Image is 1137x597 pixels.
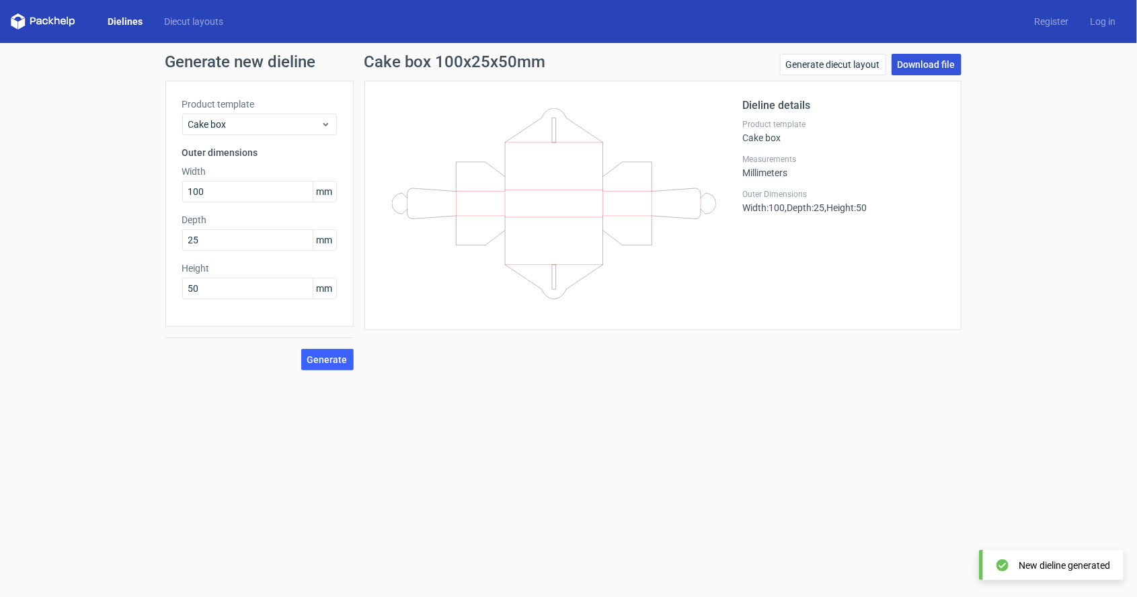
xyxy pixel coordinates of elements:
a: Register [1023,15,1079,28]
h2: Dieline details [743,97,945,114]
label: Product template [182,97,337,111]
a: Diecut layouts [153,15,234,28]
span: , Depth : 25 [785,202,825,213]
span: Generate [307,355,348,364]
span: Cake box [188,118,321,131]
h3: Outer dimensions [182,146,337,159]
label: Outer Dimensions [743,189,945,200]
div: Cake box [743,119,945,143]
a: Log in [1079,15,1126,28]
span: Width : 100 [743,202,785,213]
label: Width [182,165,337,178]
span: mm [313,230,336,250]
a: Dielines [97,15,153,28]
span: , Height : 50 [825,202,867,213]
label: Measurements [743,154,945,165]
span: mm [313,278,336,298]
a: Generate diecut layout [780,54,886,75]
span: mm [313,182,336,202]
h1: Cake box 100x25x50mm [364,54,546,70]
div: New dieline generated [1019,559,1110,572]
h1: Generate new dieline [165,54,972,70]
button: Generate [301,349,354,370]
label: Depth [182,213,337,227]
label: Height [182,262,337,275]
label: Product template [743,119,945,130]
div: Millimeters [743,154,945,178]
a: Download file [892,54,962,75]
